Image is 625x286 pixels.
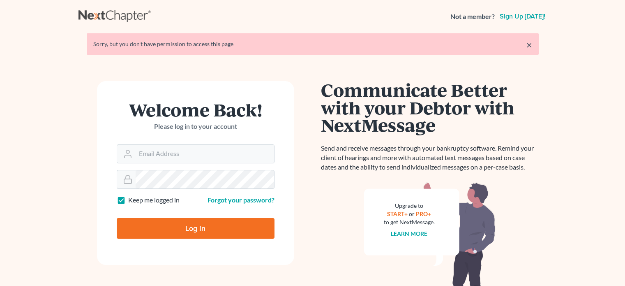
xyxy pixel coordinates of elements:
[498,13,547,20] a: Sign up [DATE]!
[117,218,274,239] input: Log In
[384,218,435,226] div: to get NextMessage.
[384,202,435,210] div: Upgrade to
[450,12,495,21] strong: Not a member?
[117,101,274,119] h1: Welcome Back!
[416,210,431,217] a: PRO+
[208,196,274,204] a: Forgot your password?
[321,81,539,134] h1: Communicate Better with your Debtor with NextMessage
[136,145,274,163] input: Email Address
[409,210,415,217] span: or
[321,144,539,172] p: Send and receive messages through your bankruptcy software. Remind your client of hearings and mo...
[117,122,274,131] p: Please log in to your account
[387,210,408,217] a: START+
[526,40,532,50] a: ×
[391,230,427,237] a: Learn more
[93,40,532,48] div: Sorry, but you don't have permission to access this page
[128,195,180,205] label: Keep me logged in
